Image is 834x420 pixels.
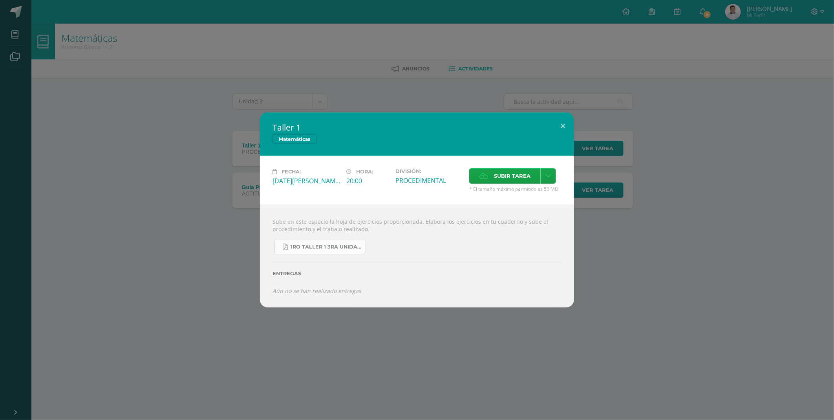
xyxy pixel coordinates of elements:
[395,168,463,174] label: División:
[273,271,561,276] label: Entregas
[274,239,366,254] a: 1ro taller 1 3ra unidad.pdf
[291,244,361,250] span: 1ro taller 1 3ra unidad.pdf
[494,169,530,183] span: Subir tarea
[356,169,373,175] span: Hora:
[273,287,361,295] i: Aún no se han realizado entregas
[260,205,574,307] div: Sube en este espacio la hoja de ejercicios proporcionada. Elabora los ejercicios en tu cuaderno y...
[273,177,340,185] div: [DATE][PERSON_NAME]
[395,176,463,185] div: PROCEDIMENTAL
[552,112,574,139] button: Close (Esc)
[273,122,561,133] h2: Taller 1
[469,186,561,192] span: * El tamaño máximo permitido es 50 MB
[346,177,389,185] div: 20:00
[273,134,316,144] span: Matemáticas
[282,169,301,175] span: Fecha:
